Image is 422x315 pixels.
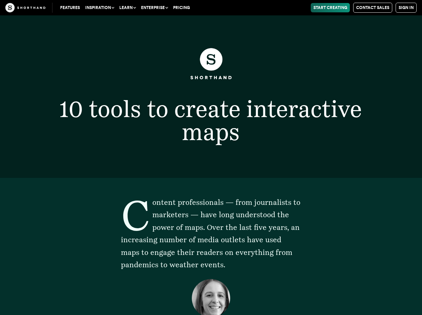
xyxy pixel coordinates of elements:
[117,3,138,12] button: Learn
[121,198,300,269] span: Content professionals — from journalists to marketers — have long understood the power of maps. O...
[5,3,45,12] img: The Craft
[83,3,117,12] button: Inspiration
[311,3,350,12] a: Start Creating
[353,3,392,13] a: Contact Sales
[170,3,192,12] a: Pricing
[138,3,170,12] button: Enterprise
[38,97,384,143] h1: 10 tools to create interactive maps
[57,3,83,12] a: Features
[396,3,417,13] a: Sign in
